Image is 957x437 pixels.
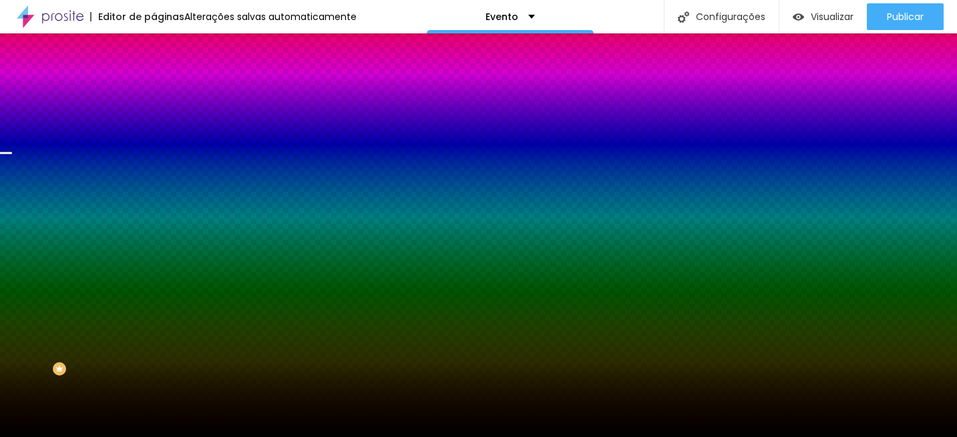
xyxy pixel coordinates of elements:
div: Editor de páginas [90,12,184,21]
button: Visualizar [779,3,867,30]
p: Evento [486,12,518,21]
img: view-1.svg [793,11,804,23]
button: Publicar [867,3,944,30]
span: Publicar [887,11,924,22]
span: Visualizar [811,11,853,22]
img: Icone [678,11,689,23]
div: Alterações salvas automaticamente [184,12,357,21]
